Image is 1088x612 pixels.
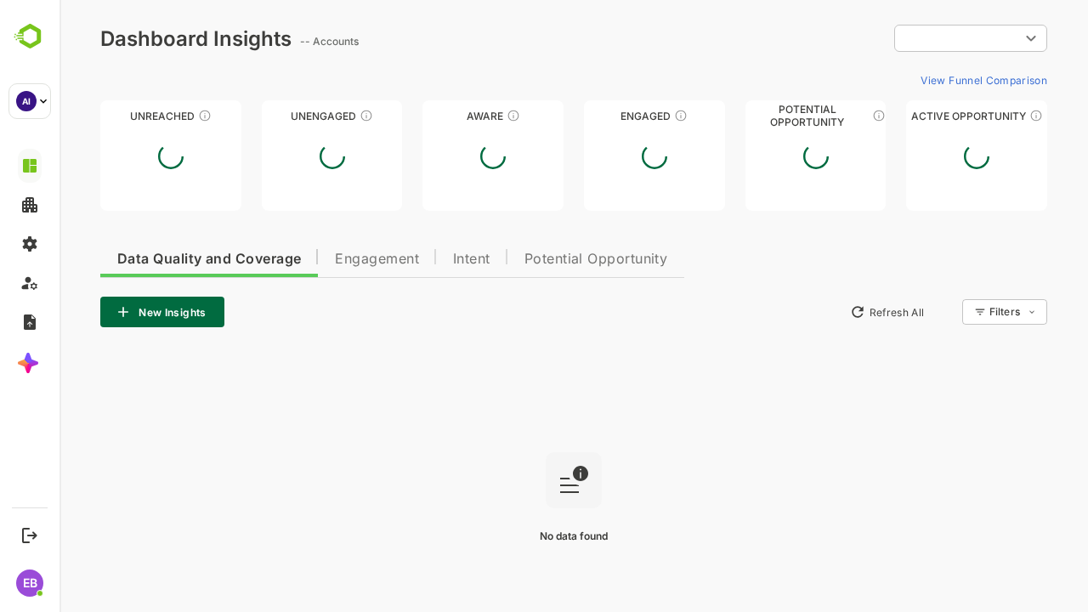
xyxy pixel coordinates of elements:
img: BambooboxLogoMark.f1c84d78b4c51b1a7b5f700c9845e183.svg [8,20,52,53]
span: No data found [480,530,548,542]
div: These accounts have open opportunities which might be at any of the Sales Stages [970,109,983,122]
div: Potential Opportunity [686,110,827,122]
div: Engaged [524,110,666,122]
div: ​ [835,23,988,54]
div: Filters [928,297,988,327]
div: Active Opportunity [847,110,988,122]
button: View Funnel Comparison [854,66,988,93]
div: These accounts are warm, further nurturing would qualify them to MQAs [615,109,628,122]
div: Filters [930,305,960,318]
button: Logout [18,524,41,547]
div: AI [16,91,37,111]
span: Potential Opportunity [465,252,609,266]
div: Unreached [41,110,182,122]
div: These accounts have not shown enough engagement and need nurturing [300,109,314,122]
div: EB [16,569,43,597]
span: Data Quality and Coverage [58,252,241,266]
span: Intent [394,252,431,266]
ag: -- Accounts [241,35,304,48]
div: Dashboard Insights [41,26,232,51]
button: Refresh All [783,298,872,326]
span: Engagement [275,252,360,266]
button: New Insights [41,297,165,327]
div: These accounts have just entered the buying cycle and need further nurturing [447,109,461,122]
div: These accounts are MQAs and can be passed on to Inside Sales [813,109,826,122]
div: Aware [363,110,504,122]
div: These accounts have not been engaged with for a defined time period [139,109,152,122]
div: Unengaged [202,110,343,122]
